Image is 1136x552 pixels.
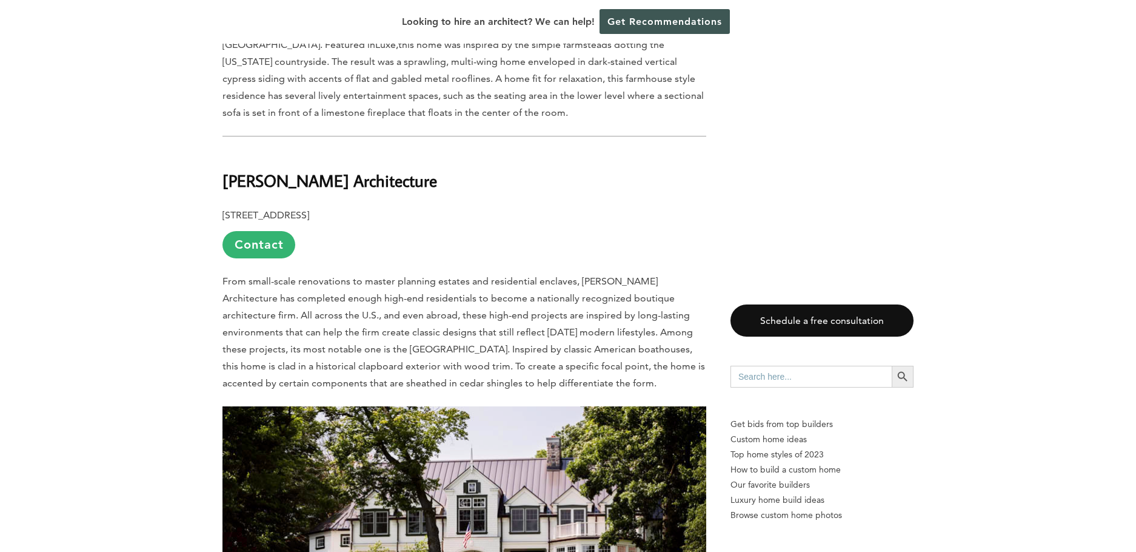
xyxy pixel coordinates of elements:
a: Schedule a free consultation [730,305,914,337]
a: Contact [222,231,295,258]
a: How to build a custom home [730,462,914,477]
a: Get Recommendations [600,9,730,34]
b: [STREET_ADDRESS] [222,209,309,221]
a: Our favorite builders [730,477,914,493]
span: this home was inspired by the simple farmsteads dotting the [US_STATE] countryside. The result wa... [222,39,704,118]
span: Luxe, [375,39,398,50]
p: Get bids from top builders [730,417,914,432]
input: Search here... [730,366,892,388]
span: From small-scale renovations to master planning estates and residential enclaves, [PERSON_NAME] A... [222,275,705,389]
a: Luxury home build ideas [730,493,914,508]
svg: Search [896,370,909,383]
b: [PERSON_NAME] Architecture [222,170,437,191]
a: Custom home ideas [730,432,914,447]
a: Browse custom home photos [730,508,914,523]
a: Top home styles of 2023 [730,447,914,462]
